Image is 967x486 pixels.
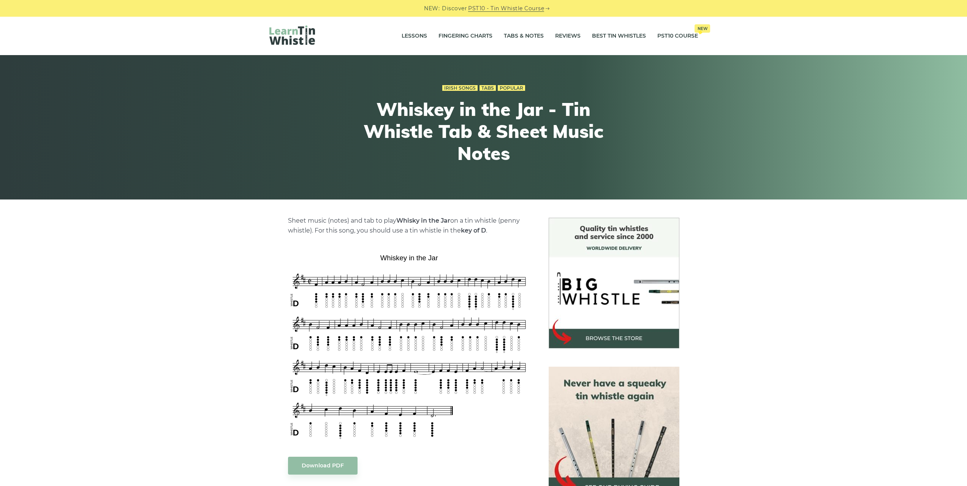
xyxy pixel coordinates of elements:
a: Reviews [555,27,581,46]
a: PST10 CourseNew [657,27,698,46]
a: Fingering Charts [438,27,492,46]
span: New [695,24,710,33]
a: Tabs [480,85,496,91]
a: Lessons [402,27,427,46]
p: Sheet music (notes) and tab to play on a tin whistle (penny whistle). For this song, you should u... [288,216,530,236]
h1: Whiskey in the Jar - Tin Whistle Tab & Sheet Music Notes [344,98,624,164]
strong: key of D [461,227,486,234]
a: Download PDF [288,457,358,475]
a: Tabs & Notes [504,27,544,46]
strong: Whisky in the Jar [396,217,450,224]
a: Popular [498,85,525,91]
a: Irish Songs [442,85,478,91]
img: LearnTinWhistle.com [269,25,315,45]
img: BigWhistle Tin Whistle Store [549,218,679,348]
img: Whiskey in the Jar Tin Whistle Tab & Sheet Music [288,251,530,441]
a: Best Tin Whistles [592,27,646,46]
